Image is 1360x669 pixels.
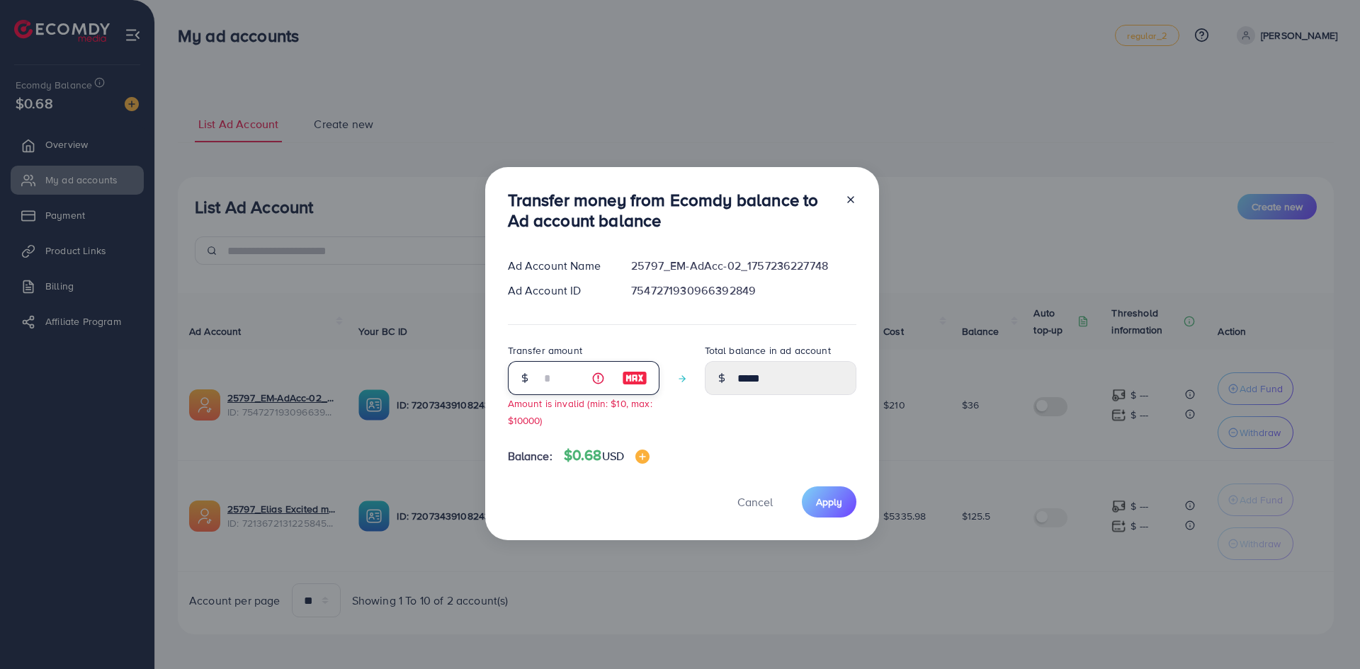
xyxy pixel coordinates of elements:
span: USD [602,448,624,464]
button: Apply [802,486,856,517]
small: Amount is invalid (min: $10, max: $10000) [508,396,652,426]
button: Cancel [720,486,790,517]
div: Ad Account Name [497,258,620,274]
img: image [622,370,647,387]
label: Transfer amount [508,343,582,358]
div: 7547271930966392849 [620,282,867,299]
h3: Transfer money from Ecomdy balance to Ad account balance [508,190,834,231]
div: Ad Account ID [497,282,620,299]
span: Apply [816,495,842,509]
label: Total balance in ad account [705,343,831,358]
iframe: Chat [1300,605,1349,658]
h4: $0.68 [564,447,650,464]
span: Balance: [508,448,552,464]
div: 25797_EM-AdAcc-02_1757236227748 [620,258,867,274]
img: image [635,450,650,464]
span: Cancel [737,494,773,510]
